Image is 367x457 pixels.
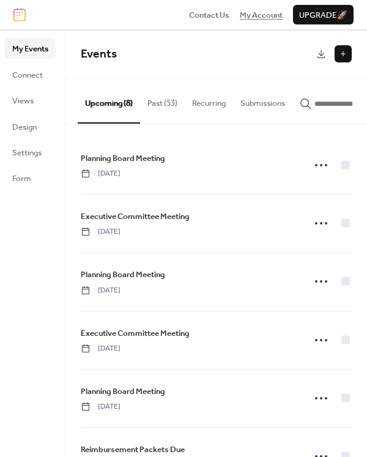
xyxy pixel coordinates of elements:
[81,401,120,412] span: [DATE]
[81,168,120,179] span: [DATE]
[81,444,185,456] span: Reimbursement Packets Due
[5,65,56,84] a: Connect
[299,9,347,21] span: Upgrade 🚀
[233,79,292,122] button: Submissions
[5,143,56,162] a: Settings
[5,168,56,188] a: Form
[12,43,48,55] span: My Events
[81,268,165,281] a: Planning Board Meeting
[81,285,120,296] span: [DATE]
[5,117,56,136] a: Design
[12,69,43,81] span: Connect
[12,173,31,185] span: Form
[12,147,42,159] span: Settings
[81,210,190,223] a: Executive Committee Meeting
[12,95,34,107] span: Views
[185,79,233,122] button: Recurring
[5,39,56,58] a: My Events
[81,226,120,237] span: [DATE]
[189,9,229,21] a: Contact Us
[5,91,56,110] a: Views
[13,8,26,21] img: logo
[81,327,190,340] a: Executive Committee Meeting
[81,343,120,354] span: [DATE]
[293,5,354,24] button: Upgrade🚀
[81,43,117,65] span: Events
[81,269,165,281] span: Planning Board Meeting
[81,152,165,165] a: Planning Board Meeting
[81,443,185,456] a: Reimbursement Packets Due
[78,79,140,123] button: Upcoming (8)
[240,9,283,21] a: My Account
[140,79,185,122] button: Past (53)
[81,385,165,398] a: Planning Board Meeting
[12,121,37,133] span: Design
